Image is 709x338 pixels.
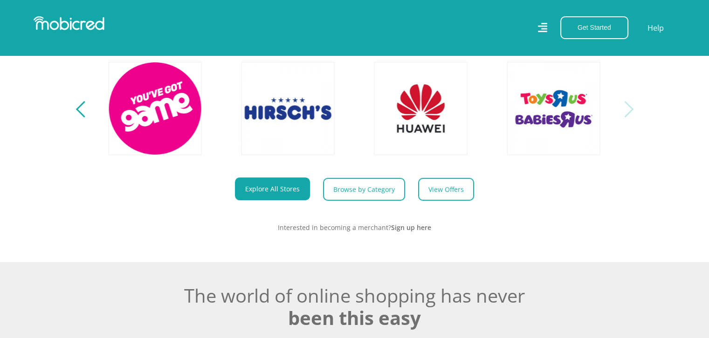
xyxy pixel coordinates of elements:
a: Explore All Stores [235,177,310,200]
p: Interested in becoming a merchant? [96,223,613,232]
a: Help [647,22,664,34]
a: Sign up here [391,223,431,232]
button: Get Started [560,16,628,39]
a: View Offers [418,178,474,201]
span: been this easy [288,305,421,331]
a: Browse by Category [323,178,405,201]
button: Next [620,99,631,118]
h2: The world of online shopping has never [96,284,613,329]
img: Mobicred [34,16,104,30]
button: Previous [78,99,90,118]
